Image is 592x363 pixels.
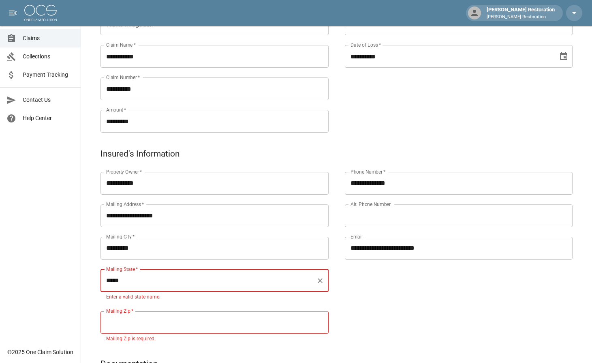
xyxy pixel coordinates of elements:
button: open drawer [5,5,21,21]
label: Alt. Phone Number [350,201,391,208]
label: Mailing State [106,266,138,273]
div: © 2025 One Claim Solution [7,348,73,356]
label: Claim Number [106,74,140,81]
label: Mailing Address [106,201,144,208]
p: Enter a valid state name. [106,293,323,301]
span: Collections [23,52,74,61]
label: Claim Name [106,41,136,48]
button: Choose date, selected date is Aug 24, 2025 [556,48,572,64]
label: Property Owner [106,168,142,175]
img: ocs-logo-white-transparent.png [24,5,57,21]
label: Mailing Zip [106,307,134,314]
label: Mailing City [106,233,135,240]
span: Help Center [23,114,74,122]
div: [PERSON_NAME] Restoration [483,6,558,20]
button: Clear [314,275,326,286]
p: [PERSON_NAME] Restoration [487,14,555,21]
label: Phone Number [350,168,385,175]
span: Contact Us [23,96,74,104]
label: Date of Loss [350,41,381,48]
p: Mailing Zip is required. [106,335,323,343]
span: Payment Tracking [23,71,74,79]
label: Email [350,233,363,240]
span: Claims [23,34,74,43]
label: Amount [106,106,126,113]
